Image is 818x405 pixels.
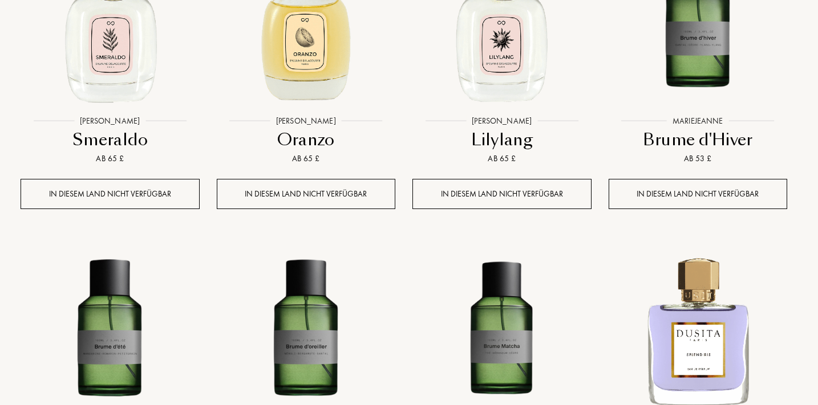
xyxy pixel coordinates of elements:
div: In diesem Land nicht verfügbar [609,179,788,209]
div: In diesem Land nicht verfügbar [21,179,200,209]
div: Ab 65 £ [221,153,391,165]
div: Ab 65 £ [417,153,587,165]
div: In diesem Land nicht verfügbar [217,179,396,209]
div: Ab 65 £ [25,153,195,165]
div: Ab 53 £ [613,153,783,165]
div: In diesem Land nicht verfügbar [412,179,592,209]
